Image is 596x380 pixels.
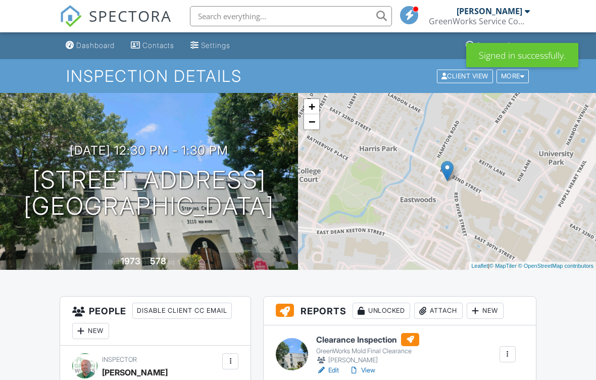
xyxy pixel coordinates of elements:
div: 578 [150,256,166,266]
div: GreenWorks Mold Final Clearance [316,347,419,355]
span: SPECTORA [89,5,172,26]
div: Settings [201,41,230,50]
div: [PERSON_NAME] [316,355,419,365]
div: Contacts [142,41,174,50]
h6: Clearance Inspection [316,333,419,346]
h1: [STREET_ADDRESS] [GEOGRAPHIC_DATA] [24,167,274,220]
div: New [72,323,109,339]
a: © OpenStreetMap contributors [518,263,593,269]
span: Built [108,258,119,266]
div: [PERSON_NAME] [102,365,168,380]
a: Settings [186,36,234,55]
div: Attach [414,303,463,319]
div: | [469,262,596,270]
a: Contacts [127,36,178,55]
div: More [496,69,529,83]
div: 1973 [121,256,140,266]
h1: Inspection Details [66,67,530,85]
a: Dashboard [62,36,119,55]
div: New [467,303,504,319]
a: Client View [436,72,495,79]
div: GreenWorks Service Company [429,16,530,26]
a: View [349,365,375,375]
img: The Best Home Inspection Software - Spectora [60,5,82,27]
h3: People [60,297,251,346]
div: Client View [437,69,493,83]
div: Signed in successfully. [466,43,578,67]
span: Inspector [102,356,137,363]
div: Dashboard [76,41,115,50]
a: SPECTORA [60,14,172,35]
a: Zoom in [304,99,319,114]
a: Leaflet [471,263,488,269]
div: [PERSON_NAME] [457,6,522,16]
a: © MapTiler [489,263,517,269]
a: Edit [316,365,339,375]
a: Support Center [462,36,534,55]
h3: [DATE] 12:30 pm - 1:30 pm [70,144,228,157]
a: Clearance Inspection GreenWorks Mold Final Clearance [PERSON_NAME] [316,333,419,365]
div: Disable Client CC Email [132,303,232,319]
input: Search everything... [190,6,392,26]
span: sq. ft. [168,258,182,266]
a: Zoom out [304,114,319,129]
h3: Reports [264,297,536,325]
div: Unlocked [353,303,410,319]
